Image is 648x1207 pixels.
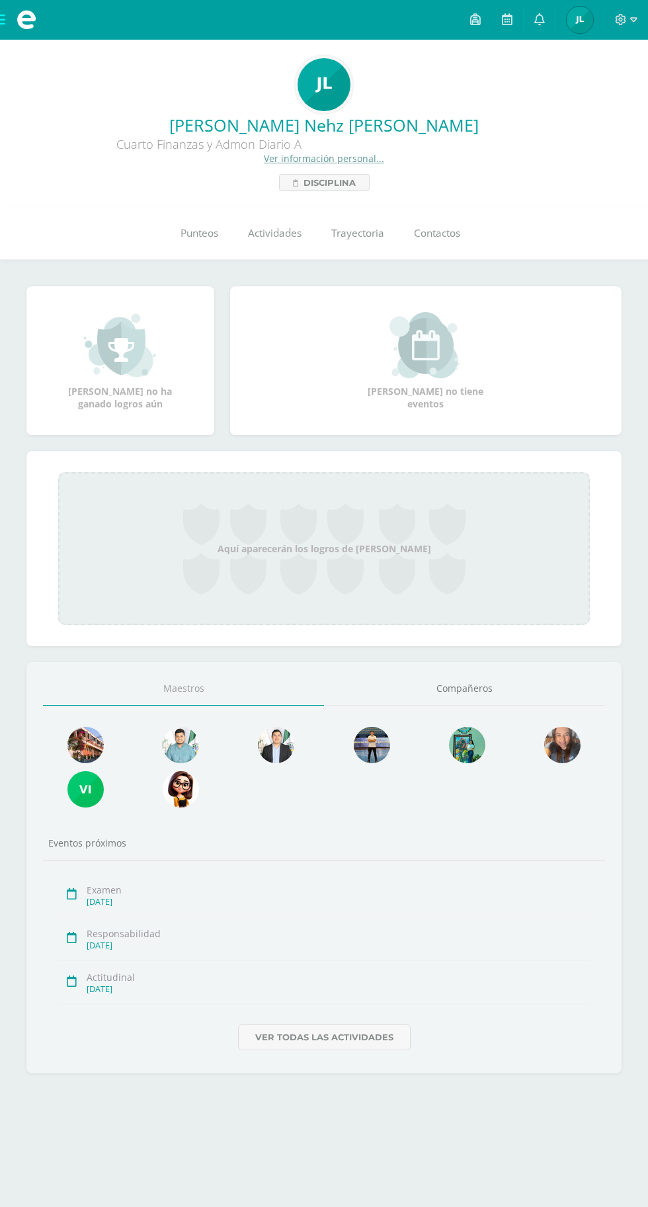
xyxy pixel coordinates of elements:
[389,312,462,378] img: event_small.png
[165,207,233,260] a: Punteos
[54,312,186,410] div: [PERSON_NAME] no ha ganado logros aún
[11,136,407,152] div: Cuarto Finanzas y Admon Diario A
[331,226,384,240] span: Trayectoria
[43,837,605,849] div: Eventos próximos
[316,207,399,260] a: Trayectoria
[11,114,637,136] a: [PERSON_NAME] Nehz [PERSON_NAME]
[324,672,605,706] a: Compañeros
[87,983,591,995] div: [DATE]
[43,672,324,706] a: Maestros
[181,226,218,240] span: Punteos
[67,771,104,808] img: 86ad762a06db99f3d783afd7c36c2468.png
[87,927,591,940] div: Responsabilidad
[264,152,384,165] a: Ver información personal...
[87,884,591,896] div: Examen
[84,312,156,378] img: achievement_small.png
[449,727,485,763] img: f42db2dd1cd36b3b6e69d82baa85bd48.png
[567,7,593,33] img: a419fc3700045a567fcaca03794caf78.png
[87,971,591,983] div: Actitudinal
[399,207,475,260] a: Contactos
[414,226,460,240] span: Contactos
[544,727,581,763] img: d53a6cbdd07aaf83c60ff9fb8bbf0950.png
[360,312,492,410] div: [PERSON_NAME] no tiene eventos
[58,472,590,625] div: Aquí aparecerán los logros de [PERSON_NAME]
[304,175,356,190] span: Disciplina
[67,727,104,763] img: e29994105dc3c498302d04bab28faecd.png
[87,940,591,951] div: [DATE]
[233,207,316,260] a: Actividades
[238,1024,411,1050] a: Ver todas las actividades
[258,727,294,763] img: 2a5195d5bcc98d37e95be5160e929d36.png
[248,226,302,240] span: Actividades
[298,58,350,111] img: b790121bd3c9a8eb45a8b7e3310497f3.png
[163,727,199,763] img: 0f63e8005e7200f083a8d258add6f512.png
[163,771,199,808] img: d582243b974c2045ac8dbc0446ec51e5.png
[354,727,390,763] img: 62c276f9e5707e975a312ba56e3c64d5.png
[279,174,370,191] a: Disciplina
[87,896,591,907] div: [DATE]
